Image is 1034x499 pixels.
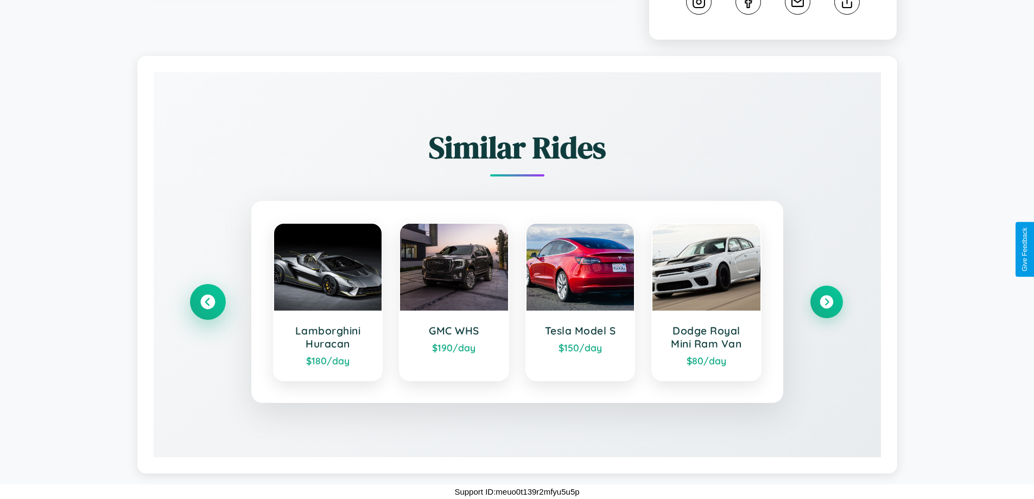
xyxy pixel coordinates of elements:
[1021,228,1029,271] div: Give Feedback
[454,484,579,499] p: Support ID: meuo0t139r2mfyu5u5p
[399,223,509,381] a: GMC WHS$190/day
[651,223,762,381] a: Dodge Royal Mini Ram Van$80/day
[192,127,843,168] h2: Similar Rides
[285,355,371,367] div: $ 180 /day
[273,223,383,381] a: Lamborghini Huracan$180/day
[411,342,497,353] div: $ 190 /day
[285,324,371,350] h3: Lamborghini Huracan
[537,324,624,337] h3: Tesla Model S
[663,355,750,367] div: $ 80 /day
[411,324,497,337] h3: GMC WHS
[537,342,624,353] div: $ 150 /day
[663,324,750,350] h3: Dodge Royal Mini Ram Van
[525,223,636,381] a: Tesla Model S$150/day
